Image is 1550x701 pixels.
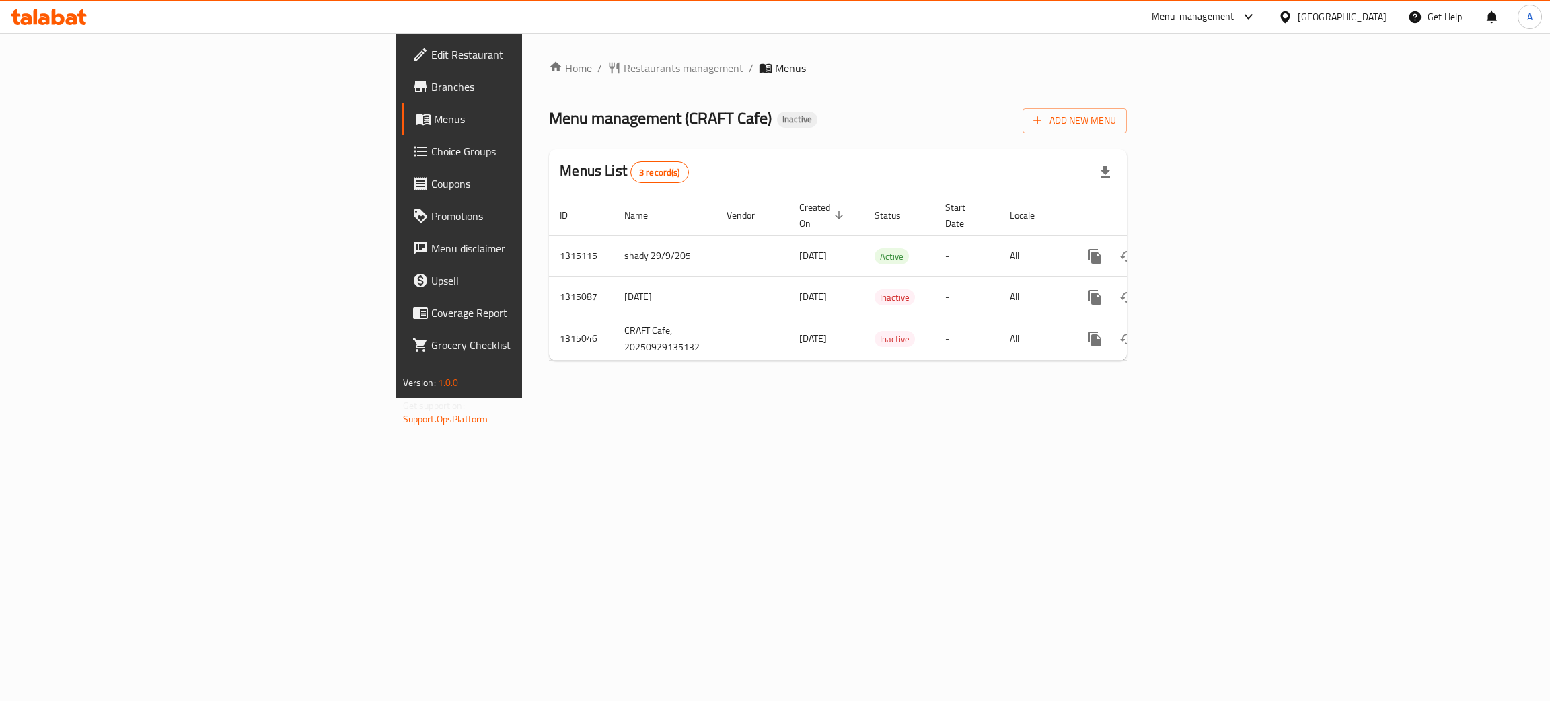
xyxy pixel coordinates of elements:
span: Active [875,249,909,264]
h2: Menus List [560,161,688,183]
span: Status [875,207,918,223]
td: CRAFT Cafe, 20250929135132 [614,318,716,360]
a: Coupons [402,168,655,200]
span: Menus [434,111,644,127]
button: Change Status [1111,240,1144,272]
span: Coverage Report [431,305,644,321]
td: All [999,318,1068,360]
div: Total records count [630,161,689,183]
span: Branches [431,79,644,95]
a: Choice Groups [402,135,655,168]
a: Branches [402,71,655,103]
a: Support.OpsPlatform [403,410,488,428]
a: Promotions [402,200,655,232]
span: 3 record(s) [631,166,688,179]
span: Inactive [777,114,817,125]
span: Get support on: [403,397,465,414]
span: A [1527,9,1533,24]
td: - [934,235,999,276]
a: Menus [402,103,655,135]
button: Add New Menu [1023,108,1127,133]
span: [DATE] [799,330,827,347]
span: Edit Restaurant [431,46,644,63]
button: Change Status [1111,323,1144,355]
span: 1.0.0 [438,374,459,392]
span: Inactive [875,290,915,305]
button: more [1079,281,1111,313]
a: Edit Restaurant [402,38,655,71]
span: Menu disclaimer [431,240,644,256]
div: Menu-management [1152,9,1234,25]
td: - [934,276,999,318]
div: Inactive [777,112,817,128]
span: Vendor [727,207,772,223]
li: / [749,60,753,76]
span: Choice Groups [431,143,644,159]
td: All [999,276,1068,318]
span: Menus [775,60,806,76]
span: Menu management ( CRAFT Cafe ) [549,103,772,133]
span: Created On [799,199,848,231]
span: Restaurants management [624,60,743,76]
span: Inactive [875,332,915,347]
span: Coupons [431,176,644,192]
div: Inactive [875,331,915,347]
span: Name [624,207,665,223]
button: Change Status [1111,281,1144,313]
td: [DATE] [614,276,716,318]
span: ID [560,207,585,223]
button: more [1079,240,1111,272]
span: Upsell [431,272,644,289]
span: Promotions [431,208,644,224]
a: Restaurants management [607,60,743,76]
div: Export file [1089,156,1121,188]
td: All [999,235,1068,276]
div: Inactive [875,289,915,305]
td: - [934,318,999,360]
a: Grocery Checklist [402,329,655,361]
span: Version: [403,374,436,392]
span: [DATE] [799,247,827,264]
span: [DATE] [799,288,827,305]
span: Start Date [945,199,983,231]
span: Add New Menu [1033,112,1116,129]
a: Upsell [402,264,655,297]
span: Locale [1010,207,1052,223]
div: [GEOGRAPHIC_DATA] [1298,9,1387,24]
th: Actions [1068,195,1219,236]
nav: breadcrumb [549,60,1127,76]
div: Active [875,248,909,264]
table: enhanced table [549,195,1219,361]
a: Coverage Report [402,297,655,329]
span: Grocery Checklist [431,337,644,353]
a: Menu disclaimer [402,232,655,264]
button: more [1079,323,1111,355]
td: shady 29/9/205 [614,235,716,276]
